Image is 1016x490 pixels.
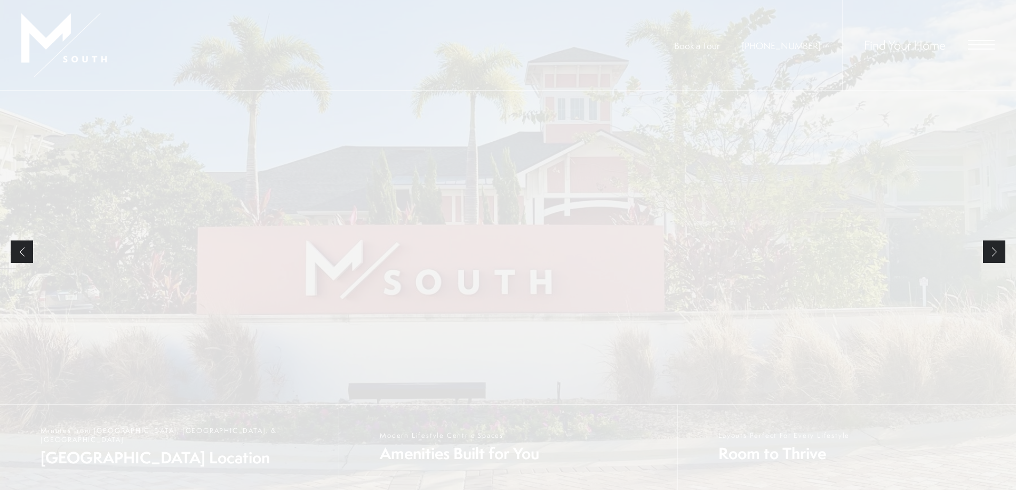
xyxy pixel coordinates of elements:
[380,431,539,440] span: Modern Lifestyle Centric Spaces
[983,240,1005,263] a: Next
[968,40,995,50] button: Open Menu
[677,405,1016,490] a: Layouts Perfect For Every Lifestyle
[718,431,850,440] span: Layouts Perfect For Every Lifestyle
[380,443,539,464] span: Amenities Built for You
[718,443,850,464] span: Room to Thrive
[21,13,107,77] img: MSouth
[339,405,677,490] a: Modern Lifestyle Centric Spaces
[864,36,946,53] a: Find Your Home
[742,39,821,52] span: [PHONE_NUMBER]
[41,426,328,444] span: Minutes from [GEOGRAPHIC_DATA], [GEOGRAPHIC_DATA], & [GEOGRAPHIC_DATA]
[674,39,719,52] a: Book a Tour
[742,39,821,52] a: Call Us at 813-570-8014
[11,240,33,263] a: Previous
[41,447,328,469] span: [GEOGRAPHIC_DATA] Location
